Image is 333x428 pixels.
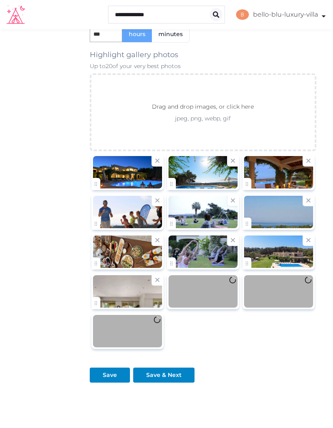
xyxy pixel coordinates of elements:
[137,114,268,122] p: jpeg, png, webp, gif
[158,30,183,38] span: minutes
[90,49,178,60] label: Highlight gallery photos
[133,368,195,383] button: Save & Next
[90,62,316,70] p: Up to 20 of your very best photos
[129,30,145,38] span: hours
[230,9,327,20] a: bello-blu-luxury-villa
[145,102,260,114] p: Drag and drop images, or click here
[90,368,130,383] button: Save
[103,371,117,379] div: Save
[146,371,182,379] div: Save & Next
